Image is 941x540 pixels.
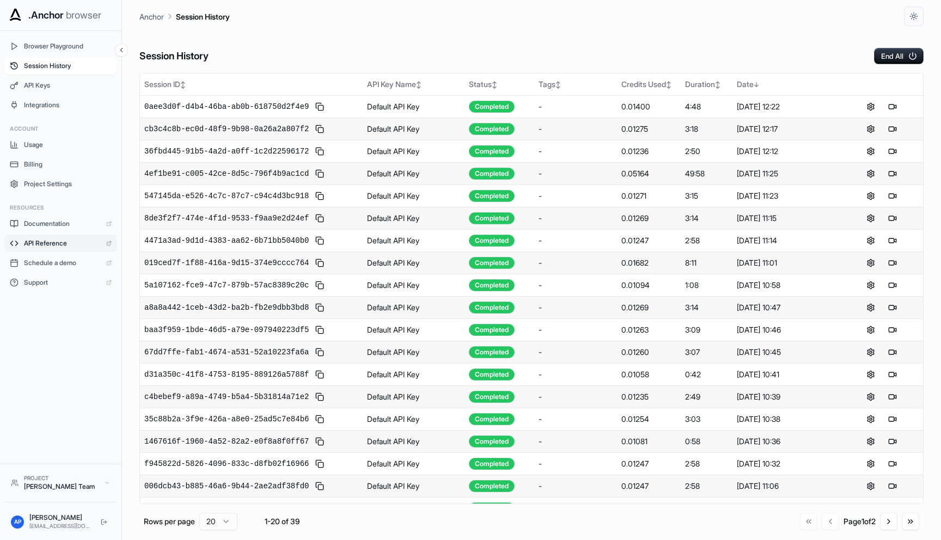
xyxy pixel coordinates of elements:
[363,452,465,475] td: Default API Key
[737,391,836,402] div: [DATE] 10:39
[469,123,515,135] div: Completed
[685,302,728,313] div: 3:14
[144,79,358,90] div: Session ID
[4,96,117,114] button: Integrations
[363,185,465,207] td: Default API Key
[416,81,421,89] span: ↕
[363,385,465,408] td: Default API Key
[29,513,92,522] div: [PERSON_NAME]
[363,274,465,296] td: Default API Key
[621,79,676,90] div: Credits Used
[24,474,99,482] div: Project
[685,503,728,514] div: 2:58
[737,168,836,179] div: [DATE] 11:25
[115,44,128,57] button: Collapse sidebar
[737,101,836,112] div: [DATE] 12:22
[621,257,676,268] div: 0.01682
[539,436,613,447] div: -
[685,324,728,335] div: 3:09
[144,213,309,224] span: 8de3f2f7-474e-4f1d-9533-f9aa9e2d24ef
[469,435,515,447] div: Completed
[24,101,112,109] span: Integrations
[621,347,676,358] div: 0.01260
[469,257,515,269] div: Completed
[4,215,117,232] a: Documentation
[685,191,728,201] div: 3:15
[685,213,728,224] div: 3:14
[737,257,836,268] div: [DATE] 11:01
[144,516,195,527] p: Rows per page
[363,118,465,140] td: Default API Key
[685,235,728,246] div: 2:58
[539,124,613,134] div: -
[685,146,728,157] div: 2:50
[685,391,728,402] div: 2:49
[621,101,676,112] div: 0.01400
[363,363,465,385] td: Default API Key
[4,274,117,291] a: Support
[363,497,465,519] td: Default API Key
[363,475,465,497] td: Default API Key
[97,516,111,529] button: Logout
[144,146,309,157] span: 36fbd445-91b5-4a2d-a0ff-1c2d22596172
[874,48,924,64] button: End All
[24,140,112,149] span: Usage
[685,79,728,90] div: Duration
[685,369,728,380] div: 0:42
[24,81,112,90] span: API Keys
[363,296,465,318] td: Default API Key
[4,136,117,154] button: Usage
[539,191,613,201] div: -
[539,503,613,514] div: -
[7,7,24,24] img: Anchor Icon
[24,62,112,70] span: Session History
[737,191,836,201] div: [DATE] 11:23
[144,436,309,447] span: 1467616f-1960-4a52-82a2-e0f8a8f0ff67
[492,81,497,89] span: ↕
[144,302,309,313] span: a8a8a442-1ceb-43d2-ba2b-fb2e9dbb3bd8
[539,280,613,291] div: -
[685,414,728,425] div: 3:03
[621,503,676,514] div: 0.01247
[685,168,728,179] div: 49:58
[5,470,116,495] button: Project[PERSON_NAME] Team
[469,145,515,157] div: Completed
[621,213,676,224] div: 0.01269
[539,213,613,224] div: -
[363,140,465,162] td: Default API Key
[176,11,230,22] p: Session History
[255,516,309,527] div: 1-20 of 39
[685,436,728,447] div: 0:58
[621,235,676,246] div: 0.01247
[139,11,164,22] p: Anchor
[139,10,230,22] nav: breadcrumb
[555,81,561,89] span: ↕
[621,436,676,447] div: 0.01081
[144,391,309,402] span: c4bebef9-a89a-4749-b5a4-5b31814a71e2
[737,79,836,90] div: Date
[539,347,613,358] div: -
[139,48,209,64] h6: Session History
[144,280,309,291] span: 5a107162-fce9-47c7-879b-57ac8389c20c
[469,480,515,492] div: Completed
[621,369,676,380] div: 0.01058
[737,436,836,447] div: [DATE] 10:36
[24,219,101,228] span: Documentation
[144,481,309,492] span: 006dcb43-b885-46a6-9b44-2ae2adf38fd0
[363,95,465,118] td: Default API Key
[363,408,465,430] td: Default API Key
[621,280,676,291] div: 0.01094
[469,79,530,90] div: Status
[144,369,309,380] span: d31a350c-41f8-4753-8195-889126a5788f
[685,347,728,358] div: 3:07
[737,324,836,335] div: [DATE] 10:46
[144,324,309,335] span: baa3f959-1bde-46d5-a79e-097940223df5
[685,481,728,492] div: 2:58
[144,458,309,469] span: f945822d-5826-4096-833c-d8fb02f16966
[737,213,836,224] div: [DATE] 11:15
[4,175,117,193] button: Project Settings
[144,235,309,246] span: 4471a3ad-9d1d-4383-aa62-6b71bb5040b0
[539,458,613,469] div: -
[144,347,309,358] span: 67dd7ffe-fab1-4674-a531-52a10223fa6a
[10,204,112,212] h3: Resources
